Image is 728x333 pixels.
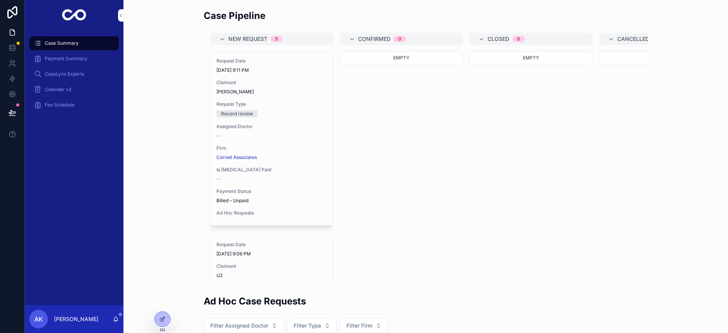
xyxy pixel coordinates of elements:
h2: Case Pipeline [204,9,265,22]
span: -- [216,133,221,139]
p: [PERSON_NAME] [54,315,98,323]
span: Confirmed [358,35,390,43]
button: Select Button [287,318,337,333]
a: Case Summary [29,36,119,50]
div: Record review [221,110,253,117]
button: Select Button [340,318,388,333]
span: Case Summary [45,40,79,46]
img: App logo [62,9,86,22]
span: Filter Firm [346,322,372,330]
span: Billed – Unpaid [216,198,327,204]
a: Fee Schedule [29,98,119,112]
span: Request Date [216,242,327,248]
a: Payment Summary [29,52,119,66]
span: [DATE] 9:11 PM [216,67,327,73]
div: 5 [275,36,278,42]
span: Ad Hoc Requests [216,210,327,216]
div: 0 [517,36,520,42]
span: Filter Type [294,322,321,330]
span: Empty [523,55,539,61]
span: Empty [393,55,409,61]
span: Firm [216,145,327,151]
a: Request Date[DATE] 9:11 PMClaimant[PERSON_NAME]Request TypeRecord reviewAssigned Doctor--FirmCorn... [210,51,333,226]
a: Calendar v2 [29,83,119,96]
span: U2 [216,272,327,279]
span: [DATE] 9:06 PM [216,251,327,257]
button: Select Button [204,318,284,333]
div: scrollable content [25,31,123,122]
span: -- [216,176,221,182]
h2: Ad Hoc Case Requests [204,295,306,308]
span: Filter Assigned Doctor [210,322,268,330]
span: New Request [228,35,267,43]
span: Payment Status [216,188,327,194]
span: Cancelled [617,35,649,43]
span: Fee Schedule [45,102,74,108]
a: CaseLynx Experts [29,67,119,81]
span: Payment Summary [45,56,87,62]
span: Closed [488,35,509,43]
span: Request Type [216,101,327,107]
a: Cornell Associates [216,154,257,161]
span: CaseLynx Experts [45,71,84,77]
span: Claimant [216,79,327,86]
span: Request Date [216,58,327,64]
span: Assigned Doctor [216,123,327,130]
div: 0 [398,36,401,42]
span: Claimant [216,263,327,269]
span: [PERSON_NAME] [216,89,327,95]
span: Is [MEDICAL_DATA] Paid [216,167,327,173]
span: AK [34,314,43,324]
span: Calendar v2 [45,86,71,93]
